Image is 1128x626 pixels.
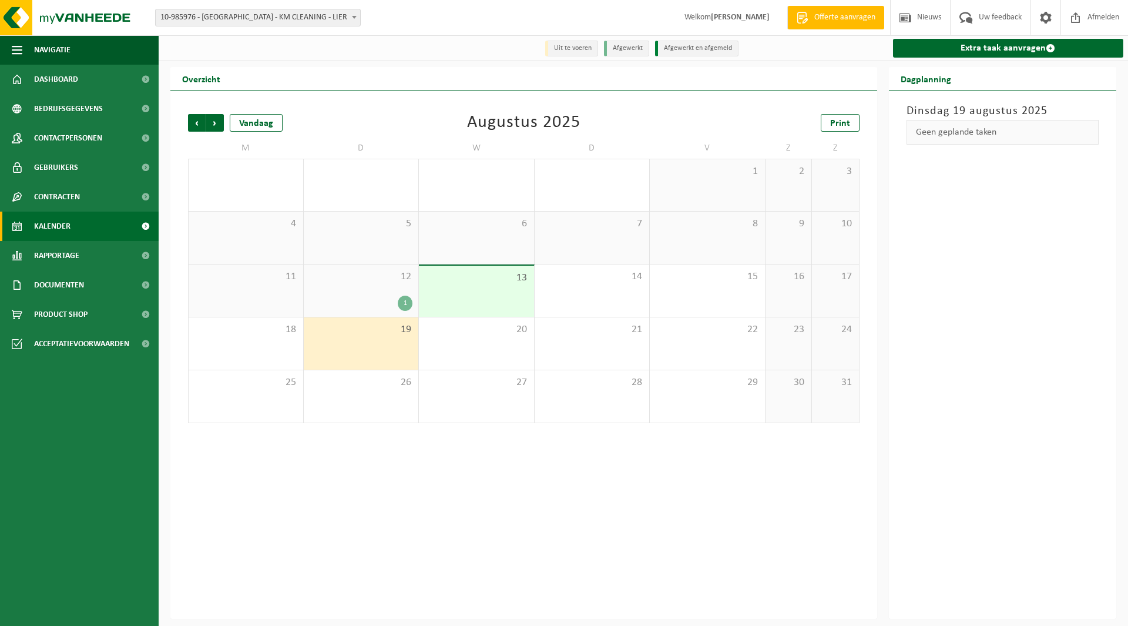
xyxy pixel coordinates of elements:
span: Bedrijfsgegevens [34,94,103,123]
span: 9 [771,217,806,230]
span: 7 [540,217,644,230]
td: Z [766,138,813,159]
span: Contracten [34,182,80,212]
span: 12 [310,270,413,283]
span: 17 [818,270,852,283]
span: 27 [425,376,528,389]
li: Afgewerkt [604,41,649,56]
h2: Dagplanning [889,67,963,90]
span: 18 [194,323,297,336]
span: Print [830,119,850,128]
span: Rapportage [34,241,79,270]
a: Print [821,114,860,132]
span: 28 [540,376,644,389]
a: Extra taak aanvragen [893,39,1124,58]
h2: Overzicht [170,67,232,90]
span: 8 [656,217,759,230]
span: 21 [540,323,644,336]
span: 5 [310,217,413,230]
span: Vorige [188,114,206,132]
td: D [535,138,650,159]
span: 20 [425,323,528,336]
td: W [419,138,535,159]
li: Afgewerkt en afgemeld [655,41,738,56]
h3: Dinsdag 19 augustus 2025 [907,102,1099,120]
li: Uit te voeren [545,41,598,56]
span: 22 [656,323,759,336]
span: 2 [771,165,806,178]
span: Product Shop [34,300,88,329]
span: 1 [656,165,759,178]
span: 10 [818,217,852,230]
td: V [650,138,766,159]
span: 3 [818,165,852,178]
span: 25 [194,376,297,389]
span: Contactpersonen [34,123,102,153]
a: Offerte aanvragen [787,6,884,29]
span: Navigatie [34,35,70,65]
span: 10-985976 - LAMMERTYN - KM CLEANING - LIER [155,9,361,26]
span: Dashboard [34,65,78,94]
span: Gebruikers [34,153,78,182]
span: 23 [771,323,806,336]
div: Augustus 2025 [467,114,580,132]
td: M [188,138,304,159]
span: 29 [656,376,759,389]
span: Offerte aanvragen [811,12,878,24]
span: 31 [818,376,852,389]
span: 10-985976 - LAMMERTYN - KM CLEANING - LIER [156,9,360,26]
div: Geen geplande taken [907,120,1099,145]
span: 14 [540,270,644,283]
span: Kalender [34,212,70,241]
span: 6 [425,217,528,230]
div: Vandaag [230,114,283,132]
span: Documenten [34,270,84,300]
span: 16 [771,270,806,283]
span: 26 [310,376,413,389]
span: 19 [310,323,413,336]
span: Acceptatievoorwaarden [34,329,129,359]
td: D [304,138,419,159]
span: 30 [771,376,806,389]
div: 1 [398,296,412,311]
strong: [PERSON_NAME] [711,13,770,22]
span: Volgende [206,114,224,132]
span: 11 [194,270,297,283]
td: Z [812,138,859,159]
span: 4 [194,217,297,230]
span: 24 [818,323,852,336]
span: 15 [656,270,759,283]
span: 13 [425,272,528,284]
